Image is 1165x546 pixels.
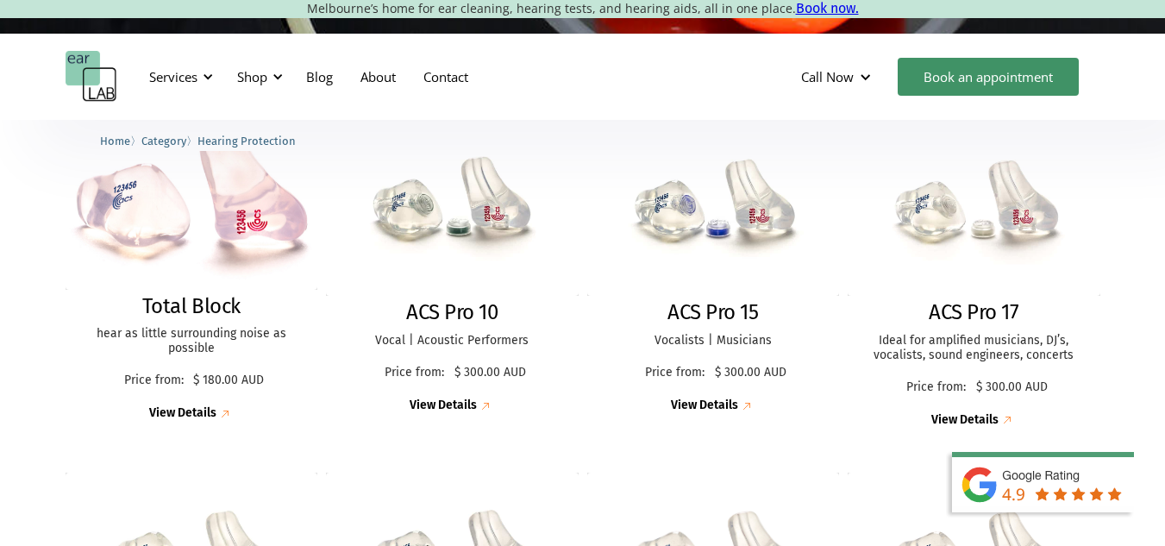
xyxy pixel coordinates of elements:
[326,122,579,415] a: ACS Pro 10ACS Pro 10Vocal | Acoustic PerformersPrice from:$ 300.00 AUDView Details
[848,122,1100,296] img: ACS Pro 17
[379,366,450,380] p: Price from:
[454,366,526,380] p: $ 300.00 AUD
[343,334,561,348] p: Vocal | Acoustic Performers
[587,122,840,415] a: ACS Pro 15ACS Pro 15Vocalists | MusiciansPrice from:$ 300.00 AUDView Details
[83,327,301,356] p: hear as little surrounding noise as possible
[100,135,130,147] span: Home
[193,373,264,388] p: $ 180.00 AUD
[66,122,318,423] a: Total BlockTotal Blockhear as little surrounding noise as possiblePrice from:$ 180.00 AUDView Det...
[667,300,758,325] h2: ACS Pro 15
[66,51,117,103] a: home
[406,300,498,325] h2: ACS Pro 10
[66,122,318,290] img: Total Block
[237,68,267,85] div: Shop
[292,52,347,102] a: Blog
[715,366,786,380] p: $ 300.00 AUD
[410,399,477,413] div: View Details
[141,132,197,150] li: 〉
[197,132,296,148] a: Hearing Protection
[142,294,241,319] h2: Total Block
[787,51,889,103] div: Call Now
[227,51,288,103] div: Shop
[929,300,1018,325] h2: ACS Pro 17
[848,122,1100,429] a: ACS Pro 17ACS Pro 17Ideal for amplified musicians, DJ’s, vocalists, sound engineers, concertsPric...
[141,132,186,148] a: Category
[604,334,823,348] p: Vocalists | Musicians
[639,366,711,380] p: Price from:
[931,413,999,428] div: View Details
[976,380,1048,395] p: $ 300.00 AUD
[149,406,216,421] div: View Details
[347,52,410,102] a: About
[587,122,840,296] img: ACS Pro 15
[197,135,296,147] span: Hearing Protection
[100,132,130,148] a: Home
[801,68,854,85] div: Call Now
[326,122,579,296] img: ACS Pro 10
[139,51,218,103] div: Services
[100,132,141,150] li: 〉
[900,380,972,395] p: Price from:
[865,334,1083,363] p: Ideal for amplified musicians, DJ’s, vocalists, sound engineers, concerts
[141,135,186,147] span: Category
[898,58,1079,96] a: Book an appointment
[671,399,738,413] div: View Details
[149,68,197,85] div: Services
[118,373,189,388] p: Price from:
[410,52,482,102] a: Contact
